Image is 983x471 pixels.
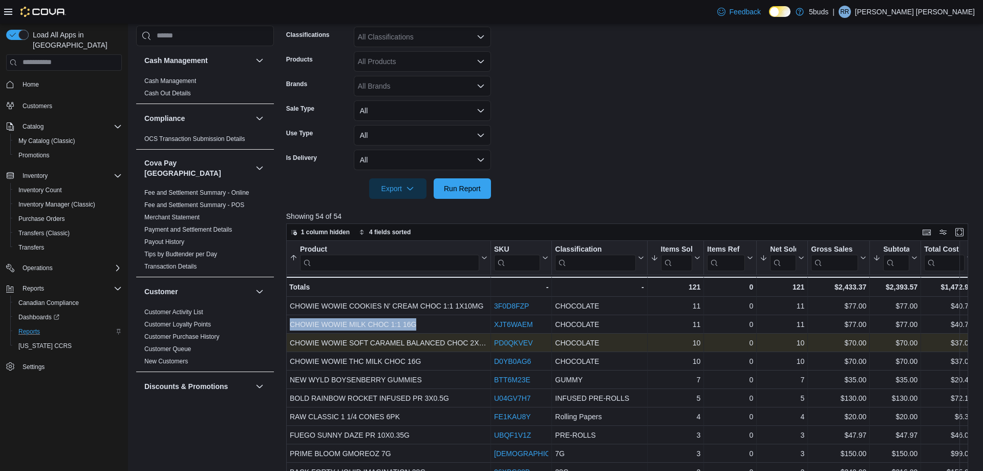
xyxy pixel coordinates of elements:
[650,411,700,423] div: 4
[2,169,126,183] button: Inventory
[873,281,917,293] div: $2,393.57
[660,245,692,255] div: Items Sold
[494,245,540,255] div: SKU
[14,311,63,323] a: Dashboards
[144,226,232,234] span: Payment and Settlement Details
[494,320,533,329] a: XJT6WAEM
[650,281,700,293] div: 121
[23,80,39,89] span: Home
[839,6,851,18] div: Robert Robert Stewart
[730,7,761,17] span: Feedback
[144,55,208,66] h3: Cash Management
[14,213,122,225] span: Purchase Orders
[707,447,753,460] div: 0
[811,374,866,386] div: $35.00
[494,302,529,310] a: 3F0D8FZP
[286,55,313,64] label: Products
[14,340,122,352] span: Washington CCRS
[434,178,491,199] button: Run Report
[924,355,972,367] div: $37.00
[2,261,126,275] button: Operations
[494,449,574,458] a: [DEMOGRAPHIC_DATA]
[144,113,185,124] h3: Compliance
[650,392,700,404] div: 5
[937,226,949,238] button: Display options
[136,306,274,372] div: Customer
[144,213,200,221] span: Merchant Statement
[494,357,531,365] a: D0YB0AG6
[18,120,122,133] span: Catalog
[494,245,548,271] button: SKU
[811,429,866,441] div: $47.97
[840,6,849,18] span: RR
[811,245,866,271] button: Gross Sales
[555,429,644,441] div: PRE-ROLLS
[555,318,644,331] div: CHOCOLATE
[873,411,917,423] div: $20.00
[23,284,44,293] span: Reports
[555,281,644,293] div: -
[14,311,122,323] span: Dashboards
[873,392,917,404] div: $130.00
[144,286,178,297] h3: Customer
[144,135,245,143] span: OCS Transaction Submission Details
[924,392,972,404] div: $72.10
[10,240,126,255] button: Transfers
[10,226,126,240] button: Transfers (Classic)
[650,429,700,441] div: 3
[2,98,126,113] button: Customers
[144,77,196,85] span: Cash Management
[18,327,40,336] span: Reports
[873,337,917,349] div: $70.00
[924,318,972,331] div: $40.70
[301,228,350,236] span: 1 column hidden
[14,135,122,147] span: My Catalog (Classic)
[14,325,44,338] a: Reports
[873,429,917,441] div: $47.97
[253,54,266,67] button: Cash Management
[286,105,314,113] label: Sale Type
[10,324,126,339] button: Reports
[144,226,232,233] a: Payment and Settlement Details
[18,120,48,133] button: Catalog
[18,186,62,194] span: Inventory Count
[924,245,972,271] button: Total Cost
[290,300,487,312] div: CHOWIE WOWIE COOKIES N' CREAM CHOC 1:1 1X10MG
[924,281,972,293] div: $1,472.97
[811,447,866,460] div: $150.00
[354,125,491,146] button: All
[494,281,548,293] div: -
[289,281,487,293] div: Totals
[354,150,491,170] button: All
[10,183,126,197] button: Inventory Count
[300,245,479,255] div: Product
[555,447,644,460] div: 7G
[855,6,975,18] p: [PERSON_NAME] [PERSON_NAME]
[144,263,197,270] a: Transaction Details
[369,228,411,236] span: 4 fields sorted
[713,2,765,22] a: Feedback
[18,360,122,373] span: Settings
[707,411,753,423] div: 0
[760,318,804,331] div: 11
[924,245,964,255] div: Total Cost
[144,333,220,340] a: Customer Purchase History
[707,374,753,386] div: 0
[14,184,66,196] a: Inventory Count
[253,285,266,298] button: Customer
[660,245,692,271] div: Items Sold
[18,282,122,295] span: Reports
[23,172,48,180] span: Inventory
[144,309,203,316] a: Customer Activity List
[494,394,531,402] a: U04GV7H7
[811,281,866,293] div: $2,433.37
[477,33,485,41] button: Open list of options
[555,355,644,367] div: CHOCOLATE
[760,245,804,271] button: Net Sold
[14,198,99,211] a: Inventory Manager (Classic)
[555,245,635,255] div: Classification
[707,245,753,271] button: Items Ref
[23,122,44,131] span: Catalog
[921,226,933,238] button: Keyboard shortcuts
